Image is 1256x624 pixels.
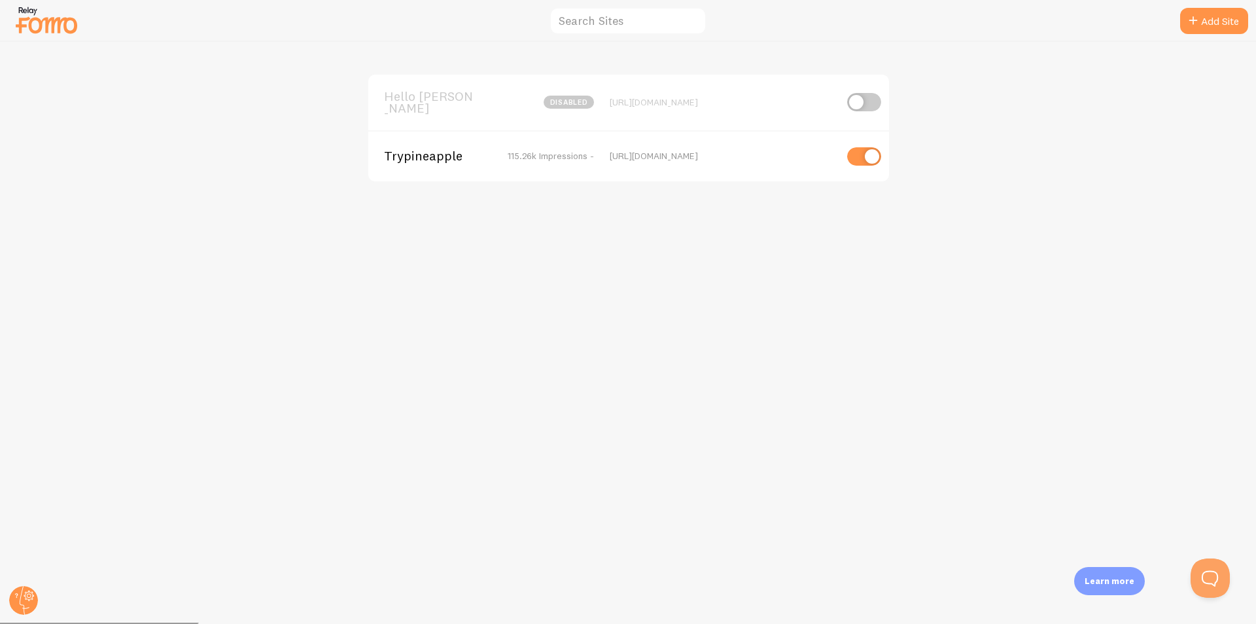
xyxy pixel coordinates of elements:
[34,34,144,45] div: Domain: [DOMAIN_NAME]
[1074,567,1145,595] div: Learn more
[21,21,31,31] img: logo_orange.svg
[145,77,220,86] div: Keywords by Traffic
[50,77,117,86] div: Domain Overview
[37,21,64,31] div: v 4.0.25
[384,90,489,115] span: Hello [PERSON_NAME]
[610,96,835,108] div: [URL][DOMAIN_NAME]
[130,76,141,86] img: tab_keywords_by_traffic_grey.svg
[35,76,46,86] img: tab_domain_overview_orange.svg
[610,150,835,162] div: [URL][DOMAIN_NAME]
[384,150,489,162] span: Trypineapple
[14,3,79,37] img: fomo-relay-logo-orange.svg
[508,150,594,162] span: 115.26k Impressions -
[544,96,594,109] span: disabled
[1085,575,1134,587] p: Learn more
[1191,559,1230,598] iframe: Help Scout Beacon - Open
[21,34,31,45] img: website_grey.svg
